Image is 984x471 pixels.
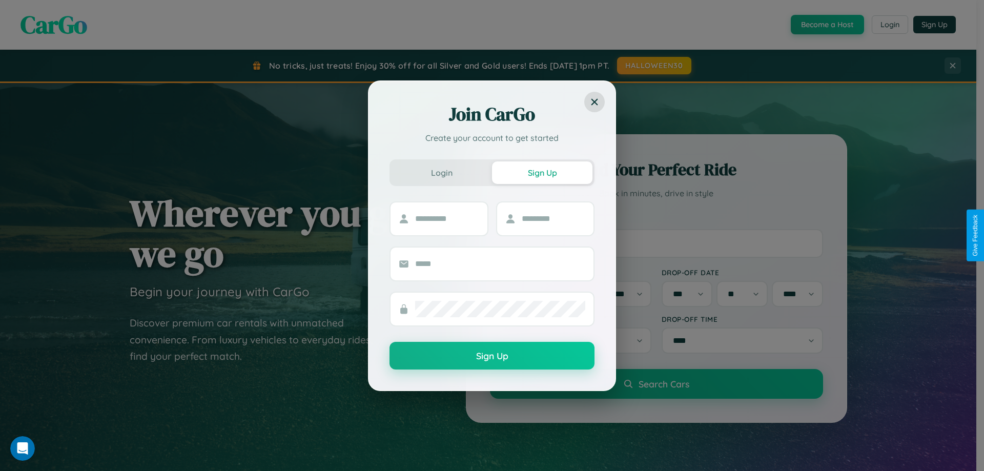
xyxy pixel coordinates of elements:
[10,436,35,461] iframe: Intercom live chat
[392,161,492,184] button: Login
[492,161,592,184] button: Sign Up
[389,132,594,144] p: Create your account to get started
[972,215,979,256] div: Give Feedback
[389,342,594,370] button: Sign Up
[389,102,594,127] h2: Join CarGo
